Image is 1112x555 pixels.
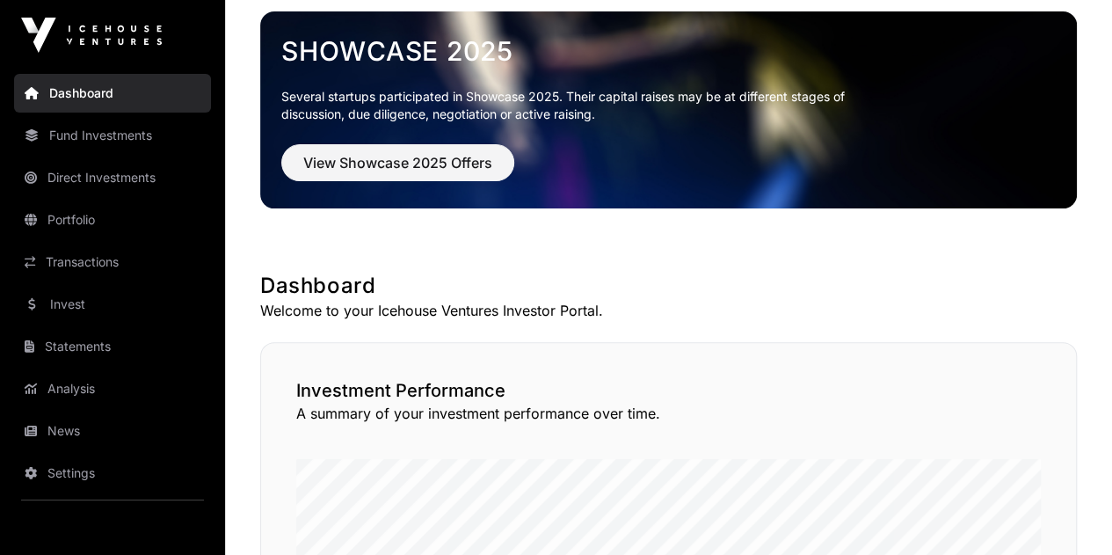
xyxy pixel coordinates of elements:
a: Portfolio [14,201,211,239]
a: News [14,412,211,450]
a: Settings [14,454,211,493]
h1: Dashboard [260,272,1077,300]
h2: Investment Performance [296,378,1041,403]
a: Fund Investments [14,116,211,155]
a: Invest [14,285,211,324]
a: Analysis [14,369,211,408]
p: Welcome to your Icehouse Ventures Investor Portal. [260,300,1077,321]
p: Several startups participated in Showcase 2025. Their capital raises may be at different stages o... [281,88,872,123]
a: Direct Investments [14,158,211,197]
iframe: Chat Widget [1024,471,1112,555]
p: A summary of your investment performance over time. [296,403,1041,424]
a: Statements [14,327,211,366]
span: View Showcase 2025 Offers [303,152,492,173]
button: View Showcase 2025 Offers [281,144,514,181]
a: Dashboard [14,74,211,113]
a: Showcase 2025 [281,35,1056,67]
a: View Showcase 2025 Offers [281,162,514,179]
a: Transactions [14,243,211,281]
img: Showcase 2025 [260,11,1077,208]
img: Icehouse Ventures Logo [21,18,162,53]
